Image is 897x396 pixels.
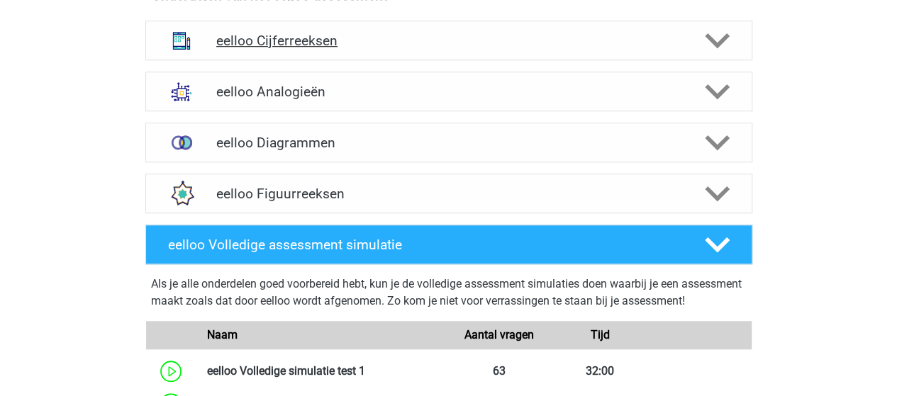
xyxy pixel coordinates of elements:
img: analogieen [163,73,200,110]
div: Aantal vragen [448,327,549,344]
div: eelloo Volledige simulatie test 1 [196,363,449,380]
h4: eelloo Diagrammen [216,135,681,151]
a: analogieen eelloo Analogieën [140,72,758,111]
h4: eelloo Figuurreeksen [216,186,681,202]
a: figuurreeksen eelloo Figuurreeksen [140,174,758,213]
div: Naam [196,327,449,344]
img: cijferreeksen [163,22,200,59]
img: venn diagrammen [163,124,200,161]
a: cijferreeksen eelloo Cijferreeksen [140,21,758,60]
a: eelloo Volledige assessment simulatie [140,225,758,264]
h4: eelloo Analogieën [216,84,681,100]
h4: eelloo Cijferreeksen [216,33,681,49]
div: Als je alle onderdelen goed voorbereid hebt, kun je de volledige assessment simulaties doen waarb... [151,276,747,315]
h4: eelloo Volledige assessment simulatie [168,237,681,253]
div: Tijd [550,327,650,344]
a: venn diagrammen eelloo Diagrammen [140,123,758,162]
img: figuurreeksen [163,175,200,212]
